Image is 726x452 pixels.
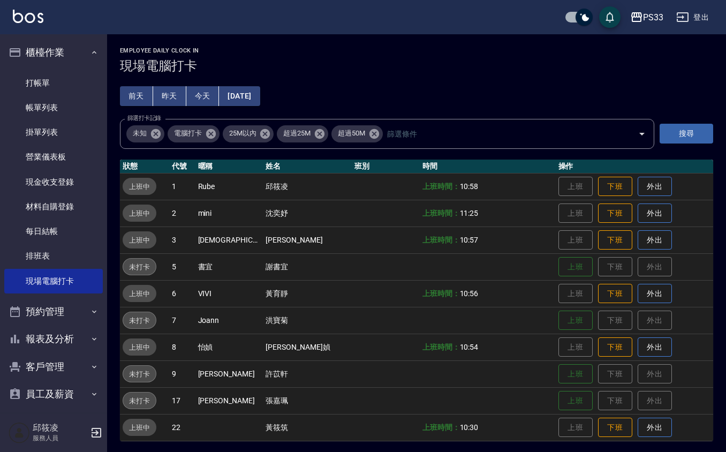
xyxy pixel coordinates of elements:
td: [PERSON_NAME]媜 [263,334,351,360]
td: [PERSON_NAME] [195,360,263,387]
td: 黃育靜 [263,280,351,307]
td: [PERSON_NAME] [195,387,263,414]
img: Logo [13,10,43,23]
button: [DATE] [219,86,260,106]
span: 10:57 [460,236,479,244]
button: PS33 [626,6,668,28]
button: 外出 [638,418,672,438]
button: 前天 [120,86,153,106]
td: 22 [169,414,195,441]
p: 服務人員 [33,433,87,443]
b: 上班時間： [422,182,460,191]
button: 上班 [558,257,593,277]
span: 10:54 [460,343,479,351]
td: 沈奕妤 [263,200,351,227]
td: 黃筱筑 [263,414,351,441]
td: 8 [169,334,195,360]
span: 25M以內 [223,128,263,139]
span: 未打卡 [123,261,156,273]
div: 電腦打卡 [168,125,220,142]
span: 未打卡 [123,368,156,380]
span: 未打卡 [123,315,156,326]
button: 下班 [598,204,632,223]
button: 下班 [598,230,632,250]
a: 打帳單 [4,71,103,95]
span: 10:30 [460,423,479,432]
button: 下班 [598,177,632,197]
span: 未知 [126,128,153,139]
b: 上班時間： [422,209,460,217]
img: Person [9,422,30,443]
span: 超過25M [277,128,317,139]
a: 材料自購登錄 [4,194,103,219]
div: 超過50M [331,125,383,142]
button: Open [633,125,651,142]
button: 登出 [672,7,713,27]
div: 超過25M [277,125,328,142]
a: 現金收支登錄 [4,170,103,194]
span: 10:58 [460,182,479,191]
th: 姓名 [263,160,351,174]
td: 6 [169,280,195,307]
a: 每日結帳 [4,219,103,244]
button: 員工及薪資 [4,380,103,408]
td: Joann [195,307,263,334]
button: 今天 [186,86,220,106]
span: 電腦打卡 [168,128,208,139]
span: 上班中 [123,181,156,192]
button: 櫃檯作業 [4,39,103,66]
td: 9 [169,360,195,387]
td: Rube [195,173,263,200]
td: 邱筱凌 [263,173,351,200]
span: 上班中 [123,288,156,299]
button: 上班 [558,391,593,411]
td: 許苡軒 [263,360,351,387]
div: 25M以內 [223,125,274,142]
button: 外出 [638,337,672,357]
span: 上班中 [123,422,156,433]
span: 上班中 [123,235,156,246]
button: 下班 [598,418,632,438]
b: 上班時間： [422,289,460,298]
td: 2 [169,200,195,227]
span: 上班中 [123,342,156,353]
td: 怡媜 [195,334,263,360]
a: 帳單列表 [4,95,103,120]
td: 書宜 [195,253,263,280]
td: 謝書宜 [263,253,351,280]
td: mini [195,200,263,227]
th: 暱稱 [195,160,263,174]
a: 排班表 [4,244,103,268]
td: [PERSON_NAME] [263,227,351,253]
button: 搜尋 [660,124,713,144]
div: PS33 [643,11,663,24]
h5: 邱筱凌 [33,423,87,433]
td: 7 [169,307,195,334]
label: 篩選打卡記錄 [127,114,161,122]
button: 下班 [598,337,632,357]
span: 未打卡 [123,395,156,406]
button: 客戶管理 [4,353,103,381]
th: 狀態 [120,160,169,174]
input: 篩選條件 [384,124,619,143]
button: 外出 [638,230,672,250]
a: 營業儀表板 [4,145,103,169]
h3: 現場電腦打卡 [120,58,713,73]
button: 下班 [598,284,632,304]
span: 上班中 [123,208,156,219]
button: 預約管理 [4,298,103,326]
button: 上班 [558,311,593,330]
button: 外出 [638,284,672,304]
td: 洪寶菊 [263,307,351,334]
a: 掛單列表 [4,120,103,145]
td: [DEMOGRAPHIC_DATA][PERSON_NAME] [195,227,263,253]
a: 現場電腦打卡 [4,269,103,293]
th: 班別 [352,160,420,174]
button: 外出 [638,177,672,197]
b: 上班時間： [422,343,460,351]
b: 上班時間： [422,423,460,432]
div: 未知 [126,125,164,142]
span: 超過50M [331,128,372,139]
td: 張嘉珮 [263,387,351,414]
span: 11:25 [460,209,479,217]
